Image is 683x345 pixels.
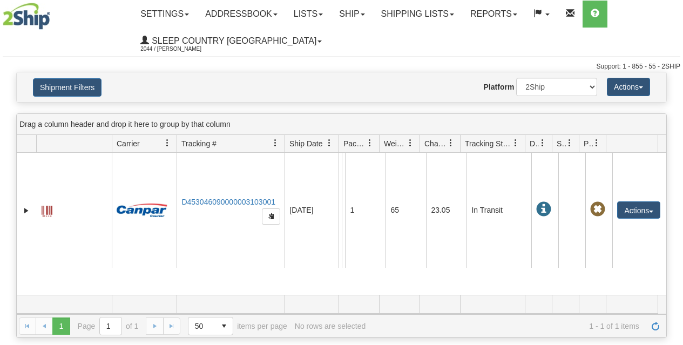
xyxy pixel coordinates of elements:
[188,317,287,335] span: items per page
[21,205,32,216] a: Expand
[295,322,366,330] div: No rows are selected
[506,134,525,152] a: Tracking Status filter column settings
[42,201,52,218] a: Label
[584,138,593,149] span: Pickup Status
[132,28,330,55] a: Sleep Country [GEOGRAPHIC_DATA] 2044 / [PERSON_NAME]
[647,317,664,335] a: Refresh
[560,134,579,152] a: Shipment Issues filter column settings
[195,321,209,332] span: 50
[384,138,407,149] span: Weight
[536,202,551,217] span: In Transit
[285,153,339,268] td: [DATE]
[607,78,650,96] button: Actions
[343,138,366,149] span: Packages
[442,134,460,152] a: Charge filter column settings
[181,138,217,149] span: Tracking #
[289,138,322,149] span: Ship Date
[117,138,140,149] span: Carrier
[78,317,139,335] span: Page of 1
[373,322,639,330] span: 1 - 1 of 1 items
[530,138,539,149] span: Delivery Status
[140,44,221,55] span: 2044 / [PERSON_NAME]
[3,3,50,30] img: logo2044.jpg
[533,134,552,152] a: Delivery Status filter column settings
[557,138,566,149] span: Shipment Issues
[117,204,167,217] img: 14 - Canpar
[361,134,379,152] a: Packages filter column settings
[590,202,605,217] span: Pickup Not Assigned
[149,36,316,45] span: Sleep Country [GEOGRAPHIC_DATA]
[215,317,233,335] span: select
[331,1,373,28] a: Ship
[262,208,280,225] button: Copy to clipboard
[658,117,682,227] iframe: chat widget
[587,134,606,152] a: Pickup Status filter column settings
[339,153,342,268] td: Dormez-vous Shipping Department [GEOGRAPHIC_DATA] [GEOGRAPHIC_DATA] [GEOGRAPHIC_DATA] G1M 0A4
[188,317,233,335] span: Page sizes drop down
[466,153,531,268] td: In Transit
[373,1,462,28] a: Shipping lists
[17,114,666,135] div: grid grouping header
[3,62,680,71] div: Support: 1 - 855 - 55 - 2SHIP
[266,134,285,152] a: Tracking # filter column settings
[342,153,345,268] td: [PERSON_NAME] [PERSON_NAME] CA QC [PERSON_NAME] G0A 2R0
[424,138,447,149] span: Charge
[401,134,420,152] a: Weight filter column settings
[462,1,525,28] a: Reports
[181,198,275,206] a: D453046090000003103001
[197,1,286,28] a: Addressbook
[320,134,339,152] a: Ship Date filter column settings
[158,134,177,152] a: Carrier filter column settings
[426,153,466,268] td: 23.05
[465,138,512,149] span: Tracking Status
[286,1,331,28] a: Lists
[33,78,102,97] button: Shipment Filters
[617,201,660,219] button: Actions
[132,1,197,28] a: Settings
[484,82,515,92] label: Platform
[52,317,70,335] span: Page 1
[386,153,426,268] td: 65
[345,153,386,268] td: 1
[100,317,121,335] input: Page 1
